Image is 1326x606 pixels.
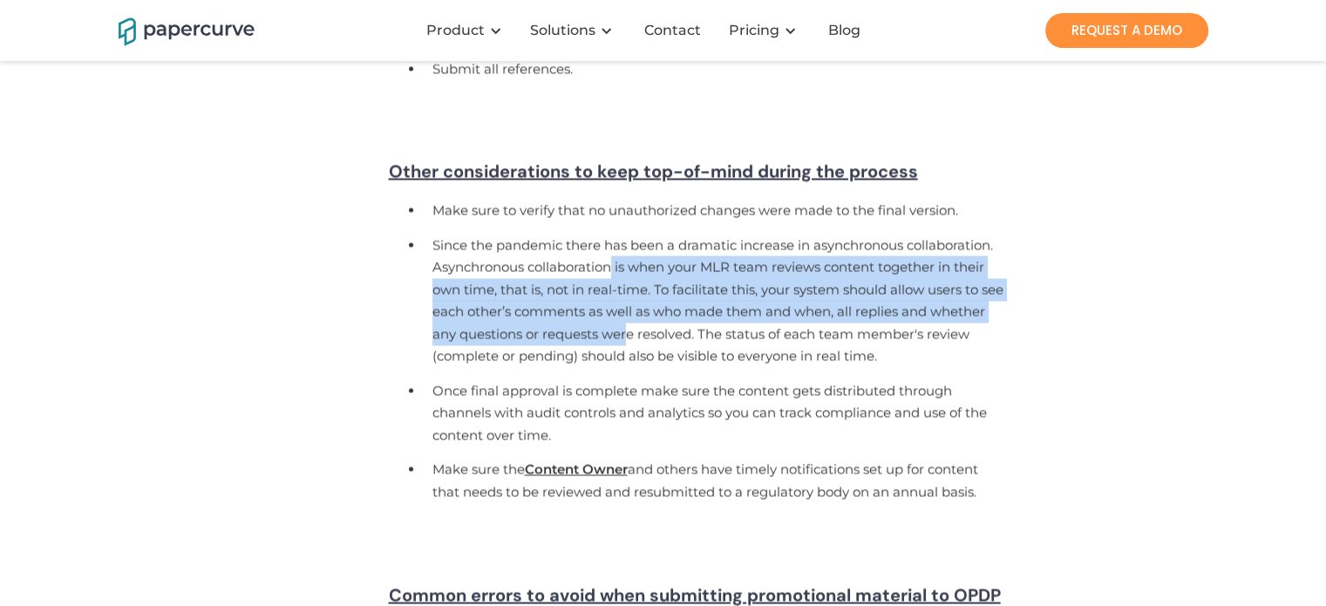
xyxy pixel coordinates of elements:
[389,160,918,182] strong: Other considerations to keep top-of-mind during the process
[729,22,779,39] a: Pricing
[426,22,485,39] div: Product
[828,22,860,39] div: Blog
[424,376,1008,455] li: Once final approval is complete make sure the content gets distributed through channels with audi...
[424,54,1008,89] li: Submit all references.
[630,22,718,39] a: Contact
[644,22,701,39] div: Contact
[814,22,878,39] a: Blog
[424,454,1008,511] li: Make sure the and others have timely notifications set up for content that needs to be reviewed a...
[424,195,1008,230] li: Make sure to verify that no unauthorized changes were made to the final version.
[525,460,628,477] strong: Content Owner
[530,22,595,39] div: Solutions
[416,4,520,57] div: Product
[1045,13,1208,48] a: REQUEST A DEMO
[718,4,814,57] div: Pricing
[119,15,232,45] a: home
[424,230,1008,376] li: Since the pandemic there has been a dramatic increase in asynchronous collaboration. Asynchronous...
[520,4,630,57] div: Solutions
